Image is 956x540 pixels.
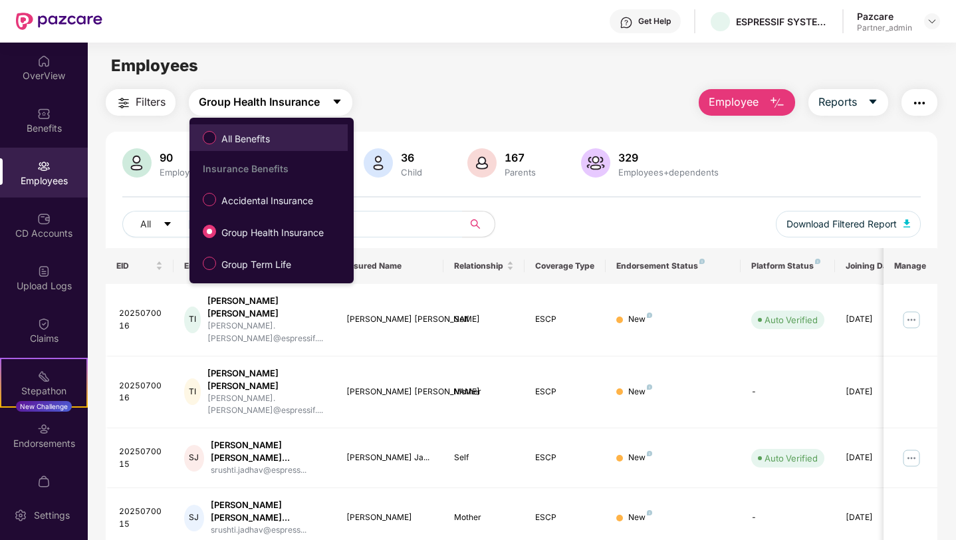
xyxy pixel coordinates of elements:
img: manageButton [901,309,922,331]
th: Coverage Type [525,248,606,284]
span: Relationship [454,261,504,271]
img: svg+xml;base64,PHN2ZyB4bWxucz0iaHR0cDovL3d3dy53My5vcmcvMjAwMC9zdmciIHdpZHRoPSI4IiBoZWlnaHQ9IjgiIH... [647,510,652,515]
img: svg+xml;base64,PHN2ZyB4bWxucz0iaHR0cDovL3d3dy53My5vcmcvMjAwMC9zdmciIHhtbG5zOnhsaW5rPSJodHRwOi8vd3... [581,148,610,178]
img: svg+xml;base64,PHN2ZyB4bWxucz0iaHR0cDovL3d3dy53My5vcmcvMjAwMC9zdmciIHhtbG5zOnhsaW5rPSJodHRwOi8vd3... [364,148,393,178]
div: Parents [502,167,538,178]
img: svg+xml;base64,PHN2ZyB4bWxucz0iaHR0cDovL3d3dy53My5vcmcvMjAwMC9zdmciIHdpZHRoPSI4IiBoZWlnaHQ9IjgiIH... [815,259,820,264]
img: svg+xml;base64,PHN2ZyBpZD0iQ0RfQWNjb3VudHMiIGRhdGEtbmFtZT0iQ0QgQWNjb3VudHMiIHhtbG5zPSJodHRwOi8vd3... [37,212,51,225]
span: caret-down [163,219,172,230]
span: Group Health Insurance [216,225,329,240]
div: Endorsement Status [616,261,730,271]
span: All [140,217,151,231]
img: svg+xml;base64,PHN2ZyBpZD0iU2V0dGluZy0yMHgyMCIgeG1sbnM9Imh0dHA6Ly93d3cudzMub3JnLzIwMDAvc3ZnIiB3aW... [14,509,27,522]
div: [PERSON_NAME] [PERSON_NAME]... [211,499,325,524]
div: Child [398,167,425,178]
div: srushti.jadhav@espress... [211,524,325,537]
div: Insurance Benefits [203,163,348,174]
div: Self [454,452,514,464]
th: Joining Date [835,248,916,284]
div: Auto Verified [765,452,818,465]
img: svg+xml;base64,PHN2ZyBpZD0iRHJvcGRvd24tMzJ4MzIiIHhtbG5zPSJodHRwOi8vd3d3LnczLm9yZy8yMDAwL3N2ZyIgd2... [927,16,937,27]
div: Auto Verified [765,313,818,327]
div: New [628,452,652,464]
img: svg+xml;base64,PHN2ZyB4bWxucz0iaHR0cDovL3d3dy53My5vcmcvMjAwMC9zdmciIHhtbG5zOnhsaW5rPSJodHRwOi8vd3... [903,219,910,227]
div: SJ [184,445,204,472]
div: ESCP [535,386,595,398]
img: svg+xml;base64,PHN2ZyBpZD0iRW1wbG95ZWVzIiB4bWxucz0iaHR0cDovL3d3dy53My5vcmcvMjAwMC9zdmciIHdpZHRoPS... [37,160,51,173]
div: [PERSON_NAME] [PERSON_NAME] [346,386,433,398]
img: svg+xml;base64,PHN2ZyB4bWxucz0iaHR0cDovL3d3dy53My5vcmcvMjAwMC9zdmciIHdpZHRoPSI4IiBoZWlnaHQ9IjgiIH... [647,451,652,456]
div: Mother [454,511,514,524]
img: svg+xml;base64,PHN2ZyB4bWxucz0iaHR0cDovL3d3dy53My5vcmcvMjAwMC9zdmciIHdpZHRoPSI4IiBoZWlnaHQ9IjgiIH... [647,384,652,390]
img: svg+xml;base64,PHN2ZyBpZD0iRW5kb3JzZW1lbnRzIiB4bWxucz0iaHR0cDovL3d3dy53My5vcmcvMjAwMC9zdmciIHdpZH... [37,422,51,436]
div: Stepathon [1,384,86,398]
button: Group Health Insurancecaret-down [189,89,352,116]
div: ESPRESSIF SYSTEMS ([GEOGRAPHIC_DATA]) PRIVATE LIMITED [736,15,829,28]
div: Platform Status [751,261,824,271]
button: Filters [106,89,176,116]
div: [PERSON_NAME].[PERSON_NAME]@espressif.... [207,392,324,418]
img: svg+xml;base64,PHN2ZyBpZD0iQ2xhaW0iIHhtbG5zPSJodHRwOi8vd3d3LnczLm9yZy8yMDAwL3N2ZyIgd2lkdGg9IjIwIi... [37,317,51,331]
img: svg+xml;base64,PHN2ZyB4bWxucz0iaHR0cDovL3d3dy53My5vcmcvMjAwMC9zdmciIHdpZHRoPSI4IiBoZWlnaHQ9IjgiIH... [647,313,652,318]
div: TI [184,307,201,333]
div: [PERSON_NAME] [PERSON_NAME] [207,295,324,320]
img: svg+xml;base64,PHN2ZyB4bWxucz0iaHR0cDovL3d3dy53My5vcmcvMjAwMC9zdmciIHhtbG5zOnhsaW5rPSJodHRwOi8vd3... [467,148,497,178]
button: Reportscaret-down [808,89,888,116]
div: ESCP [535,511,595,524]
th: Relationship [443,248,525,284]
div: ESCP [535,452,595,464]
div: srushti.jadhav@espress... [211,464,325,477]
img: svg+xml;base64,PHN2ZyBpZD0iTXlfT3JkZXJzIiBkYXRhLW5hbWU9Ik15IE9yZGVycyIgeG1sbnM9Imh0dHA6Ly93d3cudz... [37,475,51,488]
button: Employee [699,89,795,116]
span: Group Health Insurance [199,94,320,110]
div: Employees+dependents [616,167,721,178]
td: - [741,356,835,429]
div: [PERSON_NAME] [PERSON_NAME] [346,313,433,326]
div: [PERSON_NAME].[PERSON_NAME]@espressif.... [207,320,324,345]
img: svg+xml;base64,PHN2ZyBpZD0iQmVuZWZpdHMiIHhtbG5zPSJodHRwOi8vd3d3LnczLm9yZy8yMDAwL3N2ZyIgd2lkdGg9Ij... [37,107,51,120]
div: 329 [616,151,721,164]
button: search [462,211,495,237]
div: 2025070015 [119,505,163,531]
span: search [462,219,488,229]
button: Download Filtered Report [776,211,921,237]
div: TI [184,378,201,405]
div: Get Help [638,16,671,27]
div: Self [454,313,514,326]
span: Filters [136,94,166,110]
div: Settings [30,509,74,522]
img: svg+xml;base64,PHN2ZyB4bWxucz0iaHR0cDovL3d3dy53My5vcmcvMjAwMC9zdmciIHhtbG5zOnhsaW5rPSJodHRwOi8vd3... [122,148,152,178]
div: [DATE] [846,452,905,464]
div: Partner_admin [857,23,912,33]
div: New [628,313,652,326]
img: svg+xml;base64,PHN2ZyB4bWxucz0iaHR0cDovL3d3dy53My5vcmcvMjAwMC9zdmciIHdpZHRoPSIyNCIgaGVpZ2h0PSIyNC... [911,95,927,111]
img: svg+xml;base64,PHN2ZyB4bWxucz0iaHR0cDovL3d3dy53My5vcmcvMjAwMC9zdmciIHdpZHRoPSI4IiBoZWlnaHQ9IjgiIH... [699,259,705,264]
button: Allcaret-down [122,211,203,237]
div: 167 [502,151,538,164]
div: 36 [398,151,425,164]
div: ESCP [535,313,595,326]
span: Reports [818,94,857,110]
div: SJ [184,505,204,531]
img: svg+xml;base64,PHN2ZyB4bWxucz0iaHR0cDovL3d3dy53My5vcmcvMjAwMC9zdmciIHhtbG5zOnhsaW5rPSJodHRwOi8vd3... [769,95,785,111]
div: [PERSON_NAME] [PERSON_NAME]... [211,439,325,464]
th: Manage [884,248,937,284]
span: Group Term Life [216,257,297,272]
div: 2025070015 [119,446,163,471]
img: svg+xml;base64,PHN2ZyB4bWxucz0iaHR0cDovL3d3dy53My5vcmcvMjAwMC9zdmciIHdpZHRoPSIyMSIgaGVpZ2h0PSIyMC... [37,370,51,383]
span: Employees [111,56,198,75]
span: caret-down [868,96,878,108]
img: svg+xml;base64,PHN2ZyBpZD0iSGVscC0zMngzMiIgeG1sbnM9Imh0dHA6Ly93d3cudzMub3JnLzIwMDAvc3ZnIiB3aWR0aD... [620,16,633,29]
div: [DATE] [846,386,905,398]
div: Employees [157,167,207,178]
th: Employee Name [174,248,336,284]
div: New [628,511,652,524]
div: [PERSON_NAME] [PERSON_NAME] [207,367,324,392]
th: Insured Name [336,248,444,284]
div: Pazcare [857,10,912,23]
th: EID [106,248,174,284]
span: All Benefits [216,132,275,146]
div: [DATE] [846,313,905,326]
span: caret-down [332,96,342,108]
img: New Pazcare Logo [16,13,102,30]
